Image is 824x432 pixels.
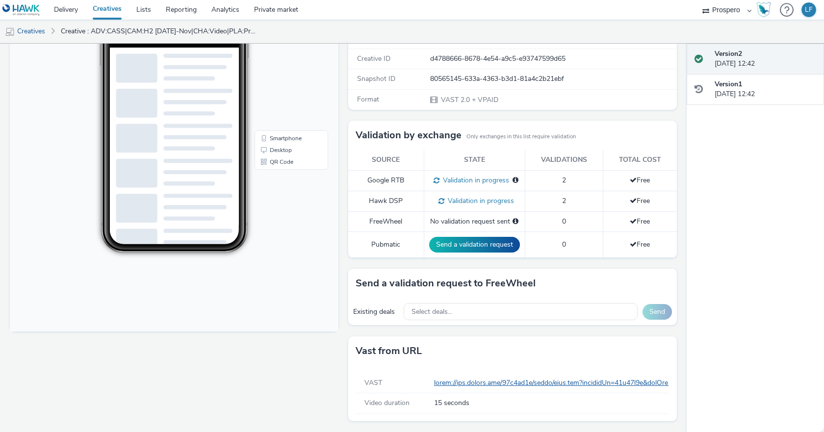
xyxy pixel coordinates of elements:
span: 15 seconds [434,398,666,408]
h3: Send a validation request to FreeWheel [356,276,536,291]
span: VAST [364,378,382,387]
span: Creative ID [357,54,390,63]
small: Only exchanges in this list require validation [466,133,576,141]
span: 16:00 [110,38,121,43]
span: VAST 2.0 + VPAID [440,95,498,104]
a: Creative : ADV:CASS|CAM:H2 [DATE]-Nov|CHA:Video|PLA:Prospero|INV:Captify|TEC:N/A|PHA:H2|OBJ:Aware... [56,20,262,43]
div: Existing deals [353,307,399,317]
div: LF [805,2,813,17]
button: Send a validation request [429,237,520,253]
span: Free [630,217,650,226]
h3: Validation by exchange [356,128,462,143]
span: Format [357,95,379,104]
div: No validation request sent [429,217,520,227]
span: 2 [562,176,566,185]
div: 80565145-633a-4363-b3d1-81a4c2b21ebf [430,74,676,84]
li: Smartphone [247,203,316,215]
span: QR Code [260,229,283,235]
strong: Version 2 [715,49,742,58]
button: Send [643,304,672,320]
th: State [424,150,525,170]
td: Google RTB [348,170,424,191]
li: Desktop [247,215,316,227]
span: Select deals... [412,308,452,316]
th: Source [348,150,424,170]
td: FreeWheel [348,211,424,231]
strong: Version 1 [715,79,742,89]
div: d4788666-8678-4e54-a9c5-e93747599d65 [430,54,676,64]
span: Free [630,196,650,205]
img: Hawk Academy [756,2,771,18]
span: 0 [562,240,566,249]
th: Total cost [603,150,677,170]
div: Please select a deal below and click on Send to send a validation request to FreeWheel. [513,217,518,227]
img: mobile [5,27,15,37]
span: Free [630,176,650,185]
span: Validation in progress [439,176,509,185]
td: Pubmatic [348,231,424,257]
div: [DATE] 12:42 [715,79,816,100]
span: Video duration [364,398,410,407]
span: Validation in progress [444,196,514,205]
span: Desktop [260,218,282,224]
img: undefined Logo [2,4,40,16]
span: 2 [562,196,566,205]
td: Hawk DSP [348,191,424,211]
span: 0 [562,217,566,226]
li: QR Code [247,227,316,238]
a: Hawk Academy [756,2,775,18]
span: Free [630,240,650,249]
h3: Vast from URL [356,344,422,358]
th: Validations [525,150,603,170]
div: [DATE] 12:42 [715,49,816,69]
span: Smartphone [260,206,292,212]
span: Snapshot ID [357,74,395,83]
